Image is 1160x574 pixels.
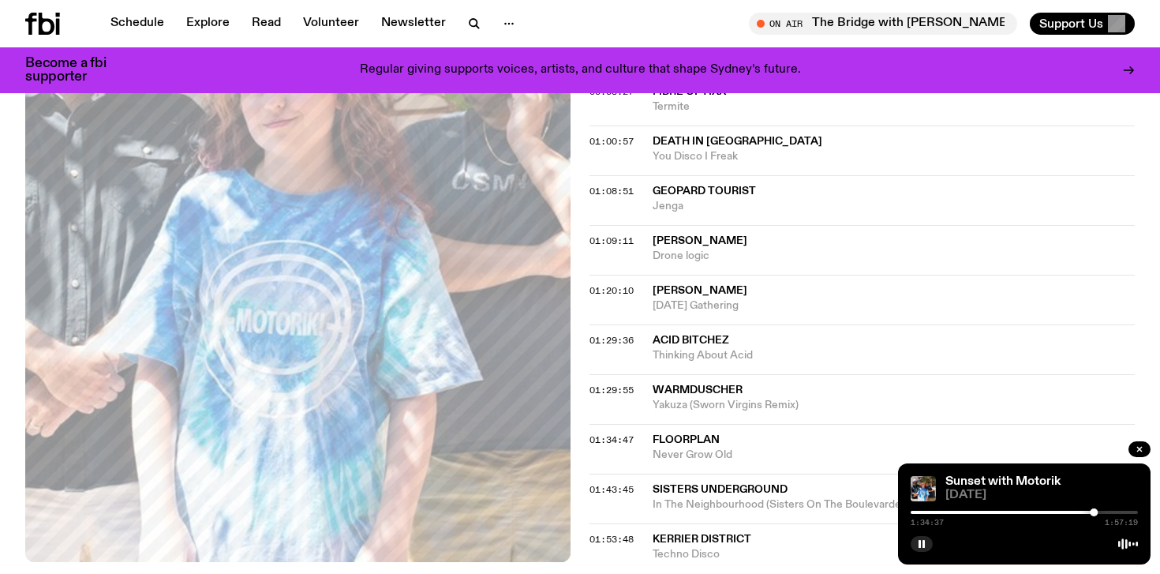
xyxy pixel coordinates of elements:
[589,436,634,445] button: 01:34:47
[589,433,634,446] span: 01:34:47
[589,535,634,544] button: 01:53:48
[101,13,174,35] a: Schedule
[653,149,1135,164] span: You Disco I Freak
[945,475,1061,488] a: Sunset with Motorik
[653,199,1135,214] span: Jenga
[653,285,747,296] span: [PERSON_NAME]
[589,486,634,494] button: 01:43:45
[653,348,1135,363] span: Thinking About Acid
[911,476,936,501] img: Andrew, Reenie, and Pat stand in a row, smiling at the camera, in dappled light with a vine leafe...
[589,287,634,295] button: 01:20:10
[653,298,1135,313] span: [DATE] Gathering
[589,386,634,395] button: 01:29:55
[589,334,634,347] span: 01:29:36
[589,187,634,196] button: 01:08:51
[589,185,634,197] span: 01:08:51
[1030,13,1135,35] button: Support Us
[653,534,751,545] span: Kerrier District
[653,335,729,346] span: Acid Bitchez
[653,497,1135,512] span: In The Neighbourhood (Sisters On The Boulevarde Dub)
[589,483,634,496] span: 01:43:45
[294,13,369,35] a: Volunteer
[653,249,1135,264] span: Drone logic
[589,384,634,396] span: 01:29:55
[653,235,747,246] span: [PERSON_NAME]
[1039,17,1103,31] span: Support Us
[749,13,1017,35] button: On AirThe Bridge with [PERSON_NAME]
[653,398,1135,413] span: Yakuza (Sworn Virgins Remix)
[589,137,634,146] button: 01:00:57
[242,13,290,35] a: Read
[653,186,756,197] span: Geopard Tourist
[25,57,126,84] h3: Become a fbi supporter
[653,434,720,445] span: Floorplan
[360,63,801,77] p: Regular giving supports voices, artists, and culture that shape Sydney’s future.
[1105,519,1138,527] span: 1:57:19
[653,547,1135,562] span: Techno Disco
[653,484,788,495] span: Sisters Underground
[589,237,634,246] button: 01:09:11
[653,385,743,396] span: Warmduscher
[945,490,1138,501] span: [DATE]
[589,336,634,345] button: 01:29:36
[653,448,1135,463] span: Never Grow Old
[177,13,239,35] a: Explore
[589,88,634,96] button: 00:53:27
[589,135,634,148] span: 01:00:57
[653,99,1135,114] span: Termite
[372,13,455,35] a: Newsletter
[589,284,634,297] span: 01:20:10
[653,136,822,147] span: Death in [GEOGRAPHIC_DATA]
[589,533,634,546] span: 01:53:48
[911,519,944,527] span: 1:34:37
[589,234,634,247] span: 01:09:11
